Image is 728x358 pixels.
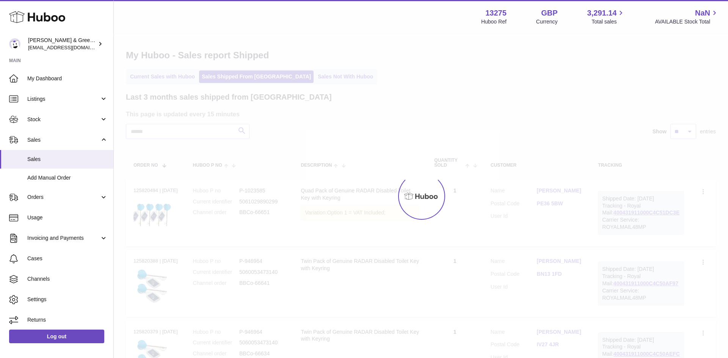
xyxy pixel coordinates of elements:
[27,136,100,144] span: Sales
[27,316,108,324] span: Returns
[27,116,100,123] span: Stock
[27,194,100,201] span: Orders
[536,18,558,25] div: Currency
[541,8,557,18] strong: GBP
[655,8,719,25] a: NaN AVAILABLE Stock Total
[27,296,108,303] span: Settings
[28,37,96,51] div: [PERSON_NAME] & Green Ltd
[9,330,104,343] a: Log out
[655,18,719,25] span: AVAILABLE Stock Total
[587,8,626,25] a: 3,291.14 Total sales
[27,174,108,181] span: Add Manual Order
[27,275,108,283] span: Channels
[28,44,111,50] span: [EMAIL_ADDRESS][DOMAIN_NAME]
[587,8,617,18] span: 3,291.14
[695,8,710,18] span: NaN
[27,156,108,163] span: Sales
[481,18,507,25] div: Huboo Ref
[485,8,507,18] strong: 13275
[27,95,100,103] span: Listings
[27,234,100,242] span: Invoicing and Payments
[27,75,108,82] span: My Dashboard
[9,38,20,50] img: internalAdmin-13275@internal.huboo.com
[591,18,625,25] span: Total sales
[27,214,108,221] span: Usage
[27,255,108,262] span: Cases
